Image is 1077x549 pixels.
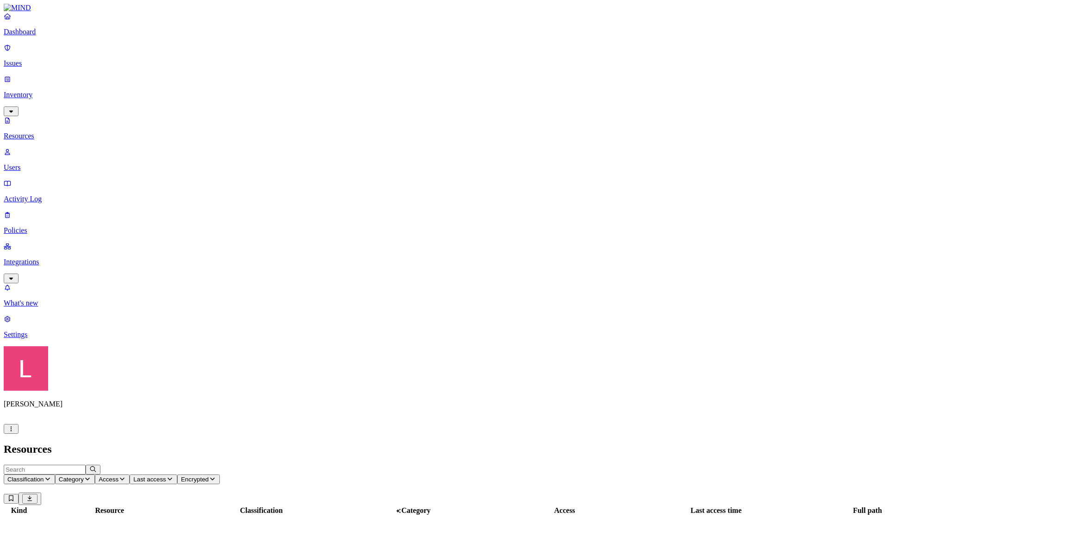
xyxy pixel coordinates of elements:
[4,299,1073,307] p: What's new
[4,91,1073,99] p: Inventory
[4,28,1073,36] p: Dashboard
[4,195,1073,203] p: Activity Log
[4,211,1073,235] a: Policies
[4,148,1073,172] a: Users
[490,506,639,515] div: Access
[4,59,1073,68] p: Issues
[4,346,48,391] img: Landen Brown
[4,283,1073,307] a: What's new
[59,476,84,483] span: Category
[35,506,185,515] div: Resource
[4,44,1073,68] a: Issues
[181,476,209,483] span: Encrypted
[4,12,1073,36] a: Dashboard
[5,506,33,515] div: Kind
[4,116,1073,140] a: Resources
[4,132,1073,140] p: Resources
[187,506,336,515] div: Classification
[133,476,166,483] span: Last access
[4,179,1073,203] a: Activity Log
[4,465,86,474] input: Search
[793,506,942,515] div: Full path
[7,476,44,483] span: Classification
[4,75,1073,115] a: Inventory
[641,506,791,515] div: Last access time
[99,476,118,483] span: Access
[4,226,1073,235] p: Policies
[4,242,1073,282] a: Integrations
[401,506,430,514] span: Category
[4,4,1073,12] a: MIND
[4,443,1073,455] h2: Resources
[4,4,31,12] img: MIND
[4,315,1073,339] a: Settings
[4,331,1073,339] p: Settings
[4,258,1073,266] p: Integrations
[4,163,1073,172] p: Users
[4,400,1073,408] p: [PERSON_NAME]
